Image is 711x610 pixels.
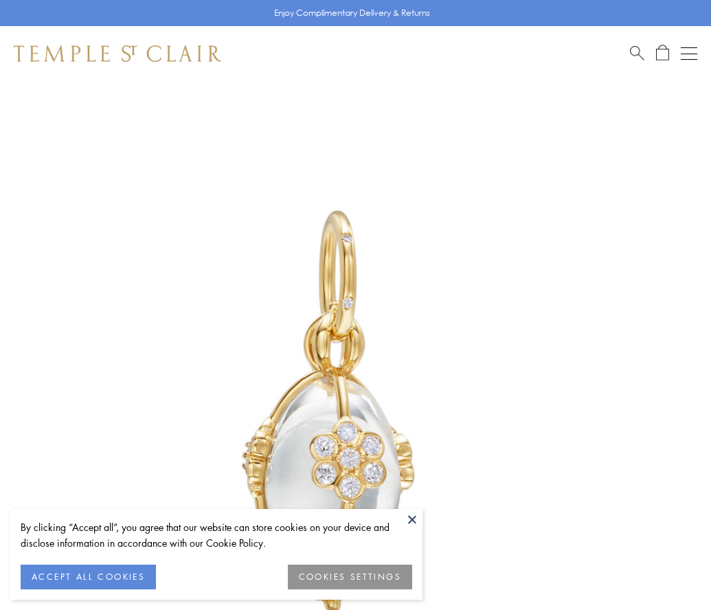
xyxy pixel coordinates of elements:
[630,45,644,62] a: Search
[656,45,669,62] a: Open Shopping Bag
[21,565,156,589] button: ACCEPT ALL COOKIES
[288,565,412,589] button: COOKIES SETTINGS
[21,519,412,551] div: By clicking “Accept all”, you agree that our website can store cookies on your device and disclos...
[274,6,430,20] p: Enjoy Complimentary Delivery & Returns
[681,45,697,62] button: Open navigation
[14,45,221,62] img: Temple St. Clair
